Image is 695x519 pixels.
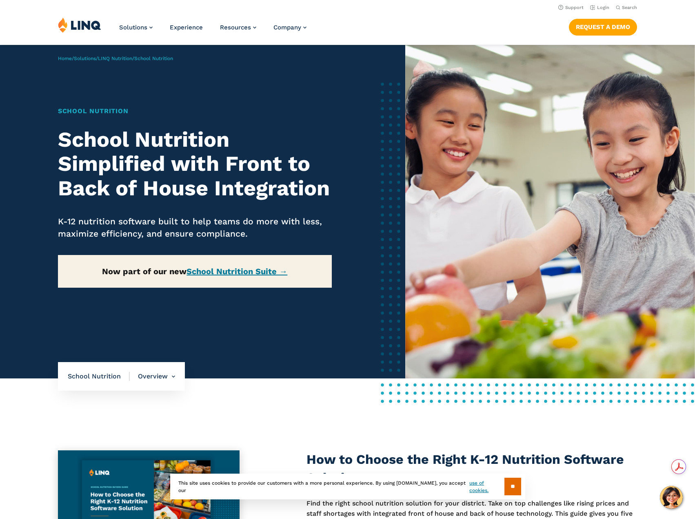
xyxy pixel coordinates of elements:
a: Solutions [74,56,96,61]
nav: Primary Navigation [119,17,306,44]
a: Home [58,56,72,61]
span: Search [622,5,637,10]
a: Request a Demo [569,19,637,35]
button: Hello, have a question? Let’s chat. [660,486,683,509]
img: LINQ | K‑12 Software [58,17,101,33]
a: LINQ Nutrition [98,56,132,61]
p: K-12 nutrition software built to help teams do more with less, maximize efficiency, and ensure co... [58,215,332,240]
h1: School Nutrition [58,106,332,116]
a: Support [558,5,584,10]
span: Company [273,24,301,31]
h3: How to Choose the Right K-12 Nutrition Software Solution [306,450,637,488]
a: Experience [170,24,203,31]
img: School Nutrition Banner [405,45,695,378]
h2: School Nutrition Simplified with Front to Back of House Integration [58,128,332,201]
a: use of cookies. [469,479,504,494]
li: Overview [130,362,175,391]
span: School Nutrition [134,56,173,61]
a: School Nutrition Suite → [187,266,287,276]
nav: Button Navigation [569,17,637,35]
a: Solutions [119,24,153,31]
strong: Now part of our new [102,266,287,276]
a: Login [590,5,609,10]
span: School Nutrition [68,372,130,381]
button: Open Search Bar [616,4,637,11]
span: / / / [58,56,173,61]
span: Solutions [119,24,147,31]
a: Company [273,24,306,31]
a: Resources [220,24,256,31]
span: Resources [220,24,251,31]
div: This site uses cookies to provide our customers with a more personal experience. By using [DOMAIN... [170,474,525,499]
